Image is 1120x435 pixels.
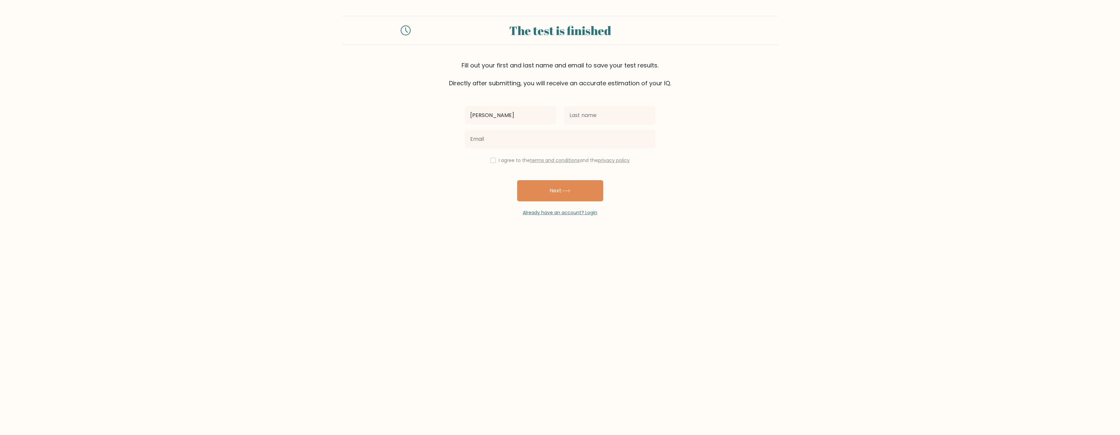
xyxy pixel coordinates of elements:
input: Email [465,130,655,148]
label: I agree to the and the [499,157,630,164]
a: terms and conditions [530,157,580,164]
button: Next [517,180,603,201]
div: Fill out your first and last name and email to save your test results. Directly after submitting,... [342,61,779,88]
a: privacy policy [598,157,630,164]
a: Already have an account? Login [523,209,597,216]
input: Last name [564,106,655,125]
input: First name [465,106,556,125]
div: The test is finished [419,21,702,39]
